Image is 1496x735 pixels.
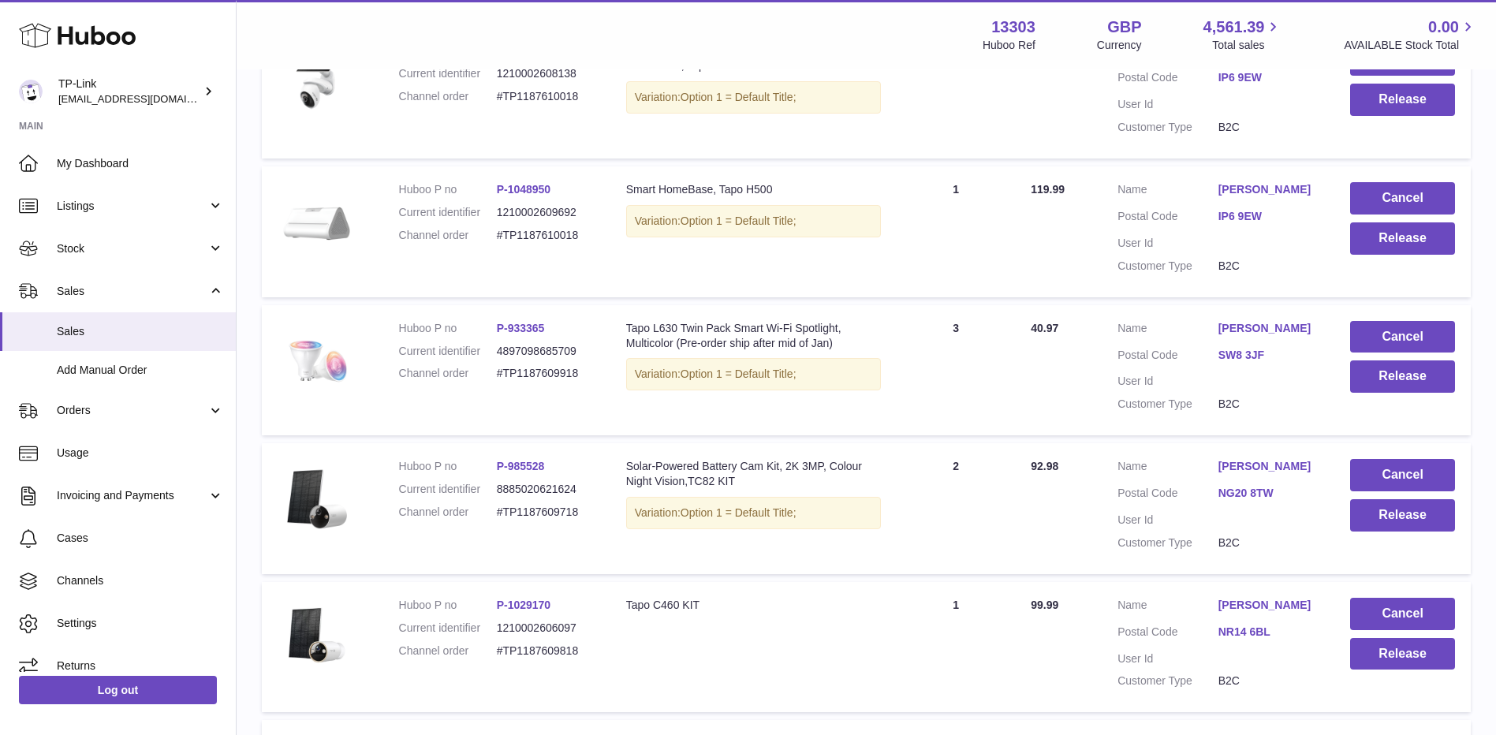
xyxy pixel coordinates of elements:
dt: Customer Type [1117,673,1218,688]
div: Variation: [626,81,882,114]
dt: Channel order [399,228,497,243]
div: Currency [1097,38,1142,53]
dt: Customer Type [1117,535,1218,550]
span: [EMAIL_ADDRESS][DOMAIN_NAME] [58,92,232,105]
button: Release [1350,499,1455,532]
span: Orders [57,403,207,418]
td: 2 [897,28,1015,159]
a: P-1029170 [497,599,551,611]
button: Release [1350,84,1455,116]
dd: B2C [1218,397,1319,412]
span: Settings [57,616,224,631]
dt: Name [1117,182,1218,201]
dt: Customer Type [1117,397,1218,412]
span: Option 1 = Default Title; [681,91,796,103]
button: Cancel [1350,321,1455,353]
dt: Name [1117,598,1218,617]
a: SW8 3JF [1218,348,1319,363]
span: AVAILABLE Stock Total [1344,38,1477,53]
img: Tapo_L630_3000X3000_02_large_20220816013850p.jpg [278,321,356,400]
dd: #TP1187609718 [497,505,595,520]
div: Solar-Powered Battery Cam Kit, 2K 3MP, Colour Night Vision,TC82 KIT [626,459,882,489]
dt: Huboo P no [399,182,497,197]
dt: User Id [1117,374,1218,389]
a: [PERSON_NAME] [1218,598,1319,613]
dt: Postal Code [1117,209,1218,228]
a: 4,561.39 Total sales [1203,17,1283,53]
td: 2 [897,443,1015,574]
a: P-1048950 [497,183,551,196]
dt: Huboo P no [399,598,497,613]
span: 40.97 [1031,322,1058,334]
span: Cases [57,531,224,546]
dd: 1210002606097 [497,621,595,636]
div: Huboo Ref [983,38,1035,53]
strong: GBP [1107,17,1141,38]
dt: Customer Type [1117,120,1218,135]
dt: Current identifier [399,205,497,220]
span: Sales [57,284,207,299]
dd: #TP1187609918 [497,366,595,381]
img: gaby.chen@tp-link.com [19,80,43,103]
dt: Huboo P no [399,459,497,474]
button: Release [1350,222,1455,255]
dt: Channel order [399,366,497,381]
dd: #TP1187610018 [497,89,595,104]
dd: 4897098685709 [497,344,595,359]
a: Log out [19,676,217,704]
td: 1 [897,166,1015,297]
dt: Current identifier [399,66,497,81]
a: IP6 9EW [1218,70,1319,85]
dt: Current identifier [399,482,497,497]
dd: 8885020621624 [497,482,595,497]
span: Returns [57,659,224,673]
span: Option 1 = Default Title; [681,215,796,227]
dd: B2C [1218,259,1319,274]
button: Cancel [1350,598,1455,630]
dt: Postal Code [1117,70,1218,89]
dt: User Id [1117,236,1218,251]
span: 0.00 [1428,17,1459,38]
div: Smart HomeBase, Tapo H500 [626,182,882,197]
dd: #TP1187610018 [497,228,595,243]
dt: Current identifier [399,344,497,359]
img: 1-pack_large_20240328085758e.png [278,459,356,538]
span: Invoicing and Payments [57,488,207,503]
a: IP6 9EW [1218,209,1319,224]
td: 3 [897,305,1015,436]
span: 92.98 [1031,460,1058,472]
div: Tapo C460 KIT [626,598,882,613]
span: Listings [57,199,207,214]
a: P-933365 [497,322,545,334]
dt: Channel order [399,505,497,520]
span: Option 1 = Default Title; [681,367,796,380]
span: Usage [57,446,224,461]
dd: B2C [1218,673,1319,688]
span: Total sales [1212,38,1282,53]
img: listpage_large_20241231040602k.png [278,182,356,261]
span: Sales [57,324,224,339]
span: Add Manual Order [57,363,224,378]
a: [PERSON_NAME] [1218,182,1319,197]
dt: User Id [1117,97,1218,112]
dt: Current identifier [399,621,497,636]
button: Release [1350,360,1455,393]
dt: Channel order [399,644,497,659]
dt: Name [1117,459,1218,478]
strong: 13303 [991,17,1035,38]
dt: User Id [1117,513,1218,528]
dt: Customer Type [1117,259,1218,274]
dt: User Id [1117,651,1218,666]
span: Channels [57,573,224,588]
div: TP-Link [58,76,200,106]
a: 0.00 AVAILABLE Stock Total [1344,17,1477,53]
div: Variation: [626,205,882,237]
span: 4,561.39 [1203,17,1265,38]
span: 99.99 [1031,599,1058,611]
span: 119.99 [1031,183,1065,196]
dd: #TP1187609818 [497,644,595,659]
a: [PERSON_NAME] [1218,321,1319,336]
a: P-985528 [497,460,545,472]
dt: Huboo P no [399,321,497,336]
dd: B2C [1218,535,1319,550]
